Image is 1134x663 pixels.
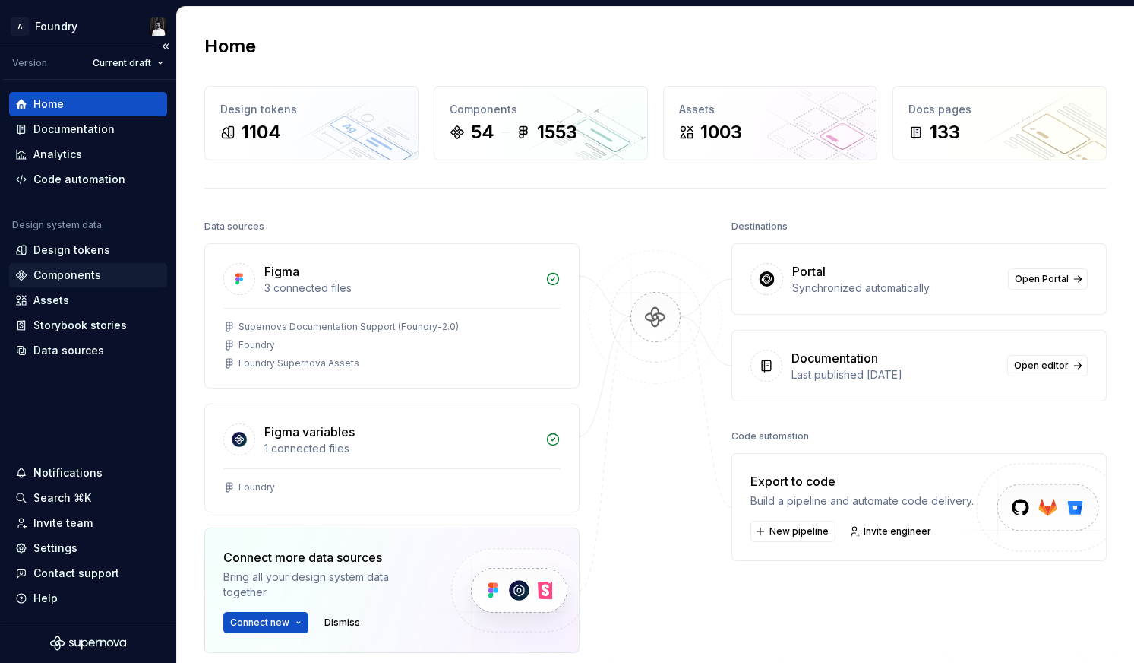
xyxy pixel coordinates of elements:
[238,357,359,370] div: Foundry Supernova Assets
[1007,355,1088,376] a: Open editor
[1008,268,1088,290] a: Open Portal
[9,338,167,363] a: Data sources
[204,243,580,389] a: Figma3 connected filesSupernova Documentation Support (Foundry-2.0)FoundryFoundry Supernova Assets
[155,36,176,57] button: Collapse sidebar
[537,120,577,144] div: 1553
[238,339,275,351] div: Foundry
[86,52,170,74] button: Current draft
[33,465,103,481] div: Notifications
[9,288,167,312] a: Assets
[33,147,82,162] div: Analytics
[791,349,878,367] div: Documentation
[3,10,173,43] button: AFoundryRaj Narandas
[204,34,256,59] h2: Home
[864,525,931,538] span: Invite engineer
[12,57,47,69] div: Version
[9,536,167,560] a: Settings
[9,511,167,535] a: Invite team
[33,490,91,506] div: Search ⌘K
[471,120,494,144] div: 54
[204,86,419,160] a: Design tokens1104
[792,262,826,281] div: Portal
[220,102,403,117] div: Design tokens
[223,548,425,566] div: Connect more data sources
[35,19,77,34] div: Foundry
[33,343,104,358] div: Data sources
[93,57,151,69] span: Current draft
[33,293,69,308] div: Assets
[33,591,58,606] div: Help
[264,441,536,456] div: 1 connected files
[33,97,64,112] div: Home
[769,525,829,538] span: New pipeline
[750,493,974,509] div: Build a pipeline and automate code delivery.
[9,461,167,485] button: Notifications
[731,426,809,447] div: Code automation
[434,86,648,160] a: Components541553
[9,238,167,262] a: Design tokens
[792,281,999,296] div: Synchronized automatically
[1014,360,1069,372] span: Open editor
[9,586,167,611] button: Help
[750,521,835,542] button: New pipeline
[33,172,125,187] div: Code automation
[33,566,119,581] div: Contact support
[679,102,861,117] div: Assets
[33,122,115,137] div: Documentation
[33,243,110,258] div: Design tokens
[264,423,355,441] div: Figma variables
[223,569,425,600] div: Bring all your design system data together.
[892,86,1107,160] a: Docs pages133
[750,472,974,490] div: Export to code
[33,268,101,283] div: Components
[50,636,126,651] svg: Supernova Logo
[264,281,536,296] div: 3 connected files
[9,92,167,116] a: Home
[791,367,998,382] div: Last published [DATE]
[1015,273,1069,285] span: Open Portal
[9,142,167,167] a: Analytics
[930,120,960,144] div: 133
[149,17,167,36] img: Raj Narandas
[9,561,167,585] button: Contact support
[204,404,580,512] a: Figma variables1 connected filesFoundry
[33,515,93,531] div: Invite team
[12,219,102,231] div: Design system data
[9,486,167,510] button: Search ⌘K
[9,313,167,338] a: Storybook stories
[845,521,938,542] a: Invite engineer
[317,612,367,633] button: Dismiss
[204,216,264,237] div: Data sources
[223,612,308,633] button: Connect new
[33,318,127,333] div: Storybook stories
[242,120,281,144] div: 1104
[700,120,742,144] div: 1003
[11,17,29,36] div: A
[9,263,167,287] a: Components
[238,321,459,333] div: Supernova Documentation Support (Foundry-2.0)
[663,86,877,160] a: Assets1003
[9,167,167,192] a: Code automation
[450,102,632,117] div: Components
[33,541,77,556] div: Settings
[230,617,289,629] span: Connect new
[9,117,167,141] a: Documentation
[731,216,788,237] div: Destinations
[238,481,275,493] div: Foundry
[908,102,1091,117] div: Docs pages
[264,262,299,281] div: Figma
[324,617,360,629] span: Dismiss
